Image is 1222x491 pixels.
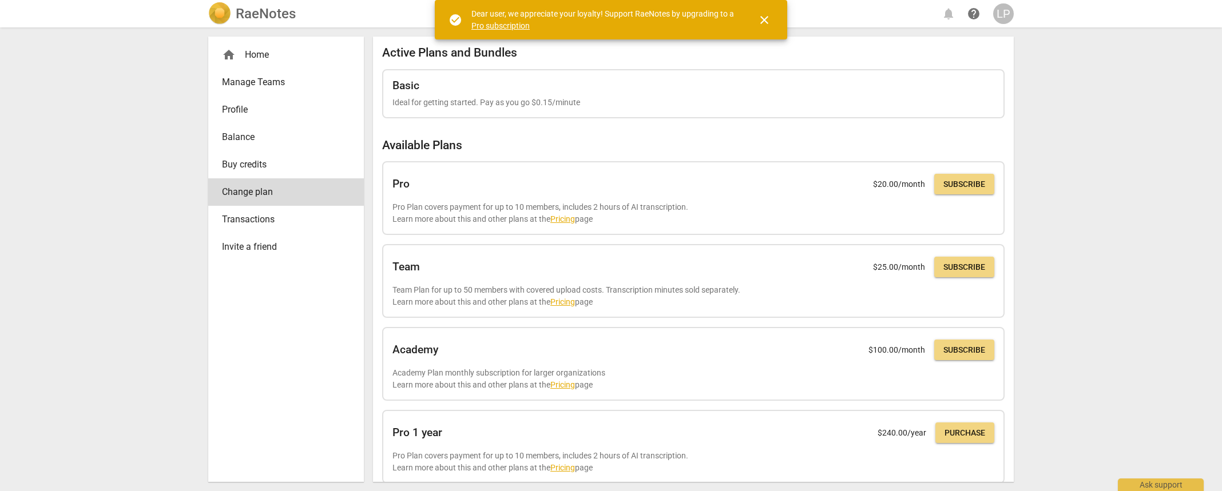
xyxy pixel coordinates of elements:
span: Purchase [945,428,985,439]
button: Close [751,6,778,34]
span: Subscribe [943,345,985,356]
h2: Basic [392,79,419,92]
p: $ 20.00 /month [873,178,925,190]
p: Pro Plan covers payment for up to 10 members, includes 2 hours of AI transcription. Learn more ab... [392,450,994,473]
p: $ 240.00 /year [878,427,926,439]
button: Subscribe [934,340,994,360]
h2: Active Plans and Bundles [382,46,1005,60]
p: $ 100.00 /month [868,344,925,356]
img: Logo [208,2,231,25]
a: Profile [208,96,364,123]
h2: Available Plans [382,138,1005,153]
h2: Academy [392,344,438,356]
span: Transactions [222,213,341,226]
h2: RaeNotes [236,6,296,22]
span: help [967,7,981,21]
span: Change plan [222,185,341,199]
p: $ 25.00 /month [873,261,925,273]
p: Pro Plan covers payment for up to 10 members, includes 2 hours of AI transcription. Learn more ab... [392,201,994,225]
a: Change plan [208,178,364,206]
h2: Team [392,261,420,273]
button: Subscribe [934,257,994,277]
button: Subscribe [934,174,994,194]
span: Buy credits [222,158,341,171]
h2: Pro 1 year [392,426,442,439]
a: Invite a friend [208,233,364,261]
p: Team Plan for up to 50 members with covered upload costs. Transcription minutes sold separately. ... [392,284,994,308]
button: Purchase [935,422,994,443]
span: Balance [222,130,341,144]
span: Subscribe [943,179,985,190]
span: Manage Teams [222,75,341,89]
span: close [757,13,771,27]
div: Ask support [1118,478,1204,491]
a: Pricing [550,214,575,223]
a: Transactions [208,206,364,233]
button: LP [993,3,1014,24]
span: Profile [222,103,341,117]
a: Balance [208,123,364,151]
a: Manage Teams [208,69,364,96]
a: Help [963,3,984,24]
a: Pricing [550,463,575,472]
h2: Pro [392,178,410,190]
p: Ideal for getting started. Pay as you go $0.15/minute [392,97,994,109]
div: Home [208,41,364,69]
a: Pricing [550,380,575,389]
div: Home [222,48,341,62]
span: Subscribe [943,262,985,273]
a: Pricing [550,297,575,306]
span: check_circle [449,13,462,27]
span: Invite a friend [222,240,341,254]
p: Academy Plan monthly subscription for larger organizations Learn more about this and other plans ... [392,367,994,390]
a: LogoRaeNotes [208,2,296,25]
a: Buy credits [208,151,364,178]
span: home [222,48,236,62]
div: Dear user, we appreciate your loyalty! Support RaeNotes by upgrading to a [471,8,737,31]
a: Pro subscription [471,21,530,30]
